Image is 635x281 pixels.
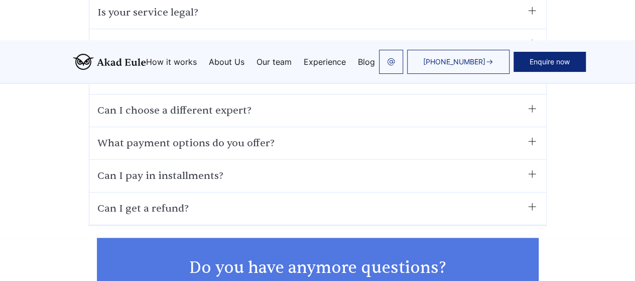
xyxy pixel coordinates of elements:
img: logo [73,54,146,70]
font: What payment options do you offer? [97,137,275,149]
a: [PHONE_NUMBER] [407,50,510,74]
summary: Is your service legal? [97,5,538,21]
font: Enquire now [530,57,570,66]
summary: Am I the owner of the work? [97,37,538,53]
summary: What payment options do you offer? [97,135,538,151]
font: Do you have anymore questions? [189,257,446,278]
font: Can I get a refund? [97,202,189,215]
button: Enquire now [514,52,586,72]
a: How it works [146,58,197,66]
font: Our team [257,57,292,67]
img: e-mail [387,58,395,66]
font: Experience [304,57,346,67]
font: Can I pay in installments? [97,169,223,182]
a: Our team [257,58,292,66]
font: [PHONE_NUMBER] [423,57,485,66]
summary: Can I choose a different expert? [97,103,538,119]
font: About Us [209,57,244,67]
a: Blog [358,58,375,66]
font: Am I the owner of the work? [97,39,236,51]
summary: Can I pay in installments? [97,168,538,184]
a: About Us [209,58,244,66]
font: Blog [358,57,375,67]
font: Can I choose a different expert? [97,104,251,117]
a: Experience [304,58,346,66]
font: Is your service legal? [97,6,198,19]
summary: Can I get a refund? [97,201,538,217]
font: How it works [146,57,197,67]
